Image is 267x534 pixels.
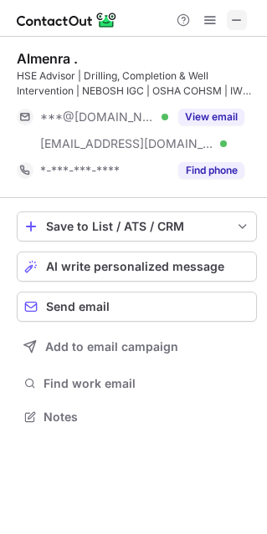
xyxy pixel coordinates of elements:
[46,300,110,313] span: Send email
[40,109,156,125] span: ***@[DOMAIN_NAME]
[17,252,257,282] button: AI write personalized message
[46,260,224,273] span: AI write personalized message
[17,372,257,395] button: Find work email
[178,162,244,179] button: Reveal Button
[40,136,214,151] span: [EMAIL_ADDRESS][DOMAIN_NAME]
[17,332,257,362] button: Add to email campaign
[178,109,244,125] button: Reveal Button
[17,10,117,30] img: ContactOut v5.3.10
[17,405,257,429] button: Notes
[17,292,257,322] button: Send email
[46,220,228,233] div: Save to List / ATS / CRM
[17,69,257,99] div: HSE Advisor | Drilling, Completion & Well Intervention | NEBOSH IGC | OSHA COHSM | IWCF LEVEL 1 |...
[17,50,78,67] div: Almenra .
[17,211,257,242] button: save-profile-one-click
[44,409,250,425] span: Notes
[45,340,178,353] span: Add to email campaign
[44,376,250,391] span: Find work email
